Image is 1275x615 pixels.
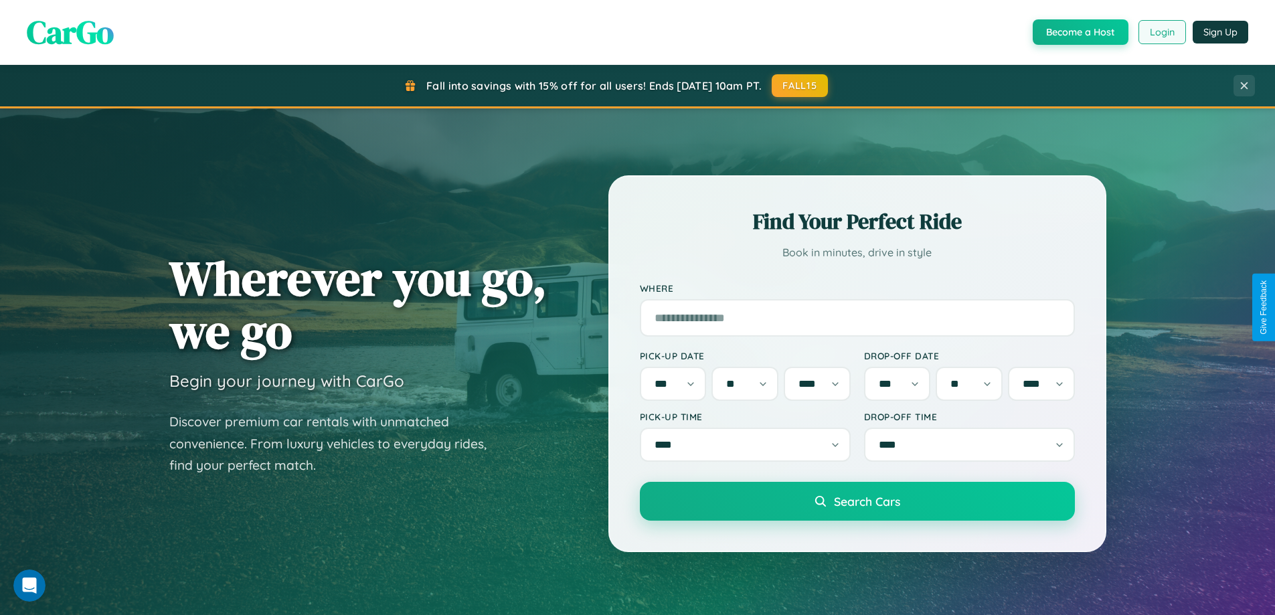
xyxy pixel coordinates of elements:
label: Where [640,282,1075,294]
label: Drop-off Time [864,411,1075,422]
span: CarGo [27,10,114,54]
button: Sign Up [1193,21,1248,43]
span: Fall into savings with 15% off for all users! Ends [DATE] 10am PT. [426,79,762,92]
iframe: Intercom live chat [13,569,46,602]
button: FALL15 [772,74,828,97]
div: Give Feedback [1259,280,1268,335]
button: Become a Host [1033,19,1128,45]
label: Pick-up Date [640,350,851,361]
label: Pick-up Time [640,411,851,422]
p: Book in minutes, drive in style [640,243,1075,262]
h3: Begin your journey with CarGo [169,371,404,391]
p: Discover premium car rentals with unmatched convenience. From luxury vehicles to everyday rides, ... [169,411,504,476]
button: Login [1138,20,1186,44]
button: Search Cars [640,482,1075,521]
h1: Wherever you go, we go [169,252,547,357]
h2: Find Your Perfect Ride [640,207,1075,236]
span: Search Cars [834,494,900,509]
label: Drop-off Date [864,350,1075,361]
